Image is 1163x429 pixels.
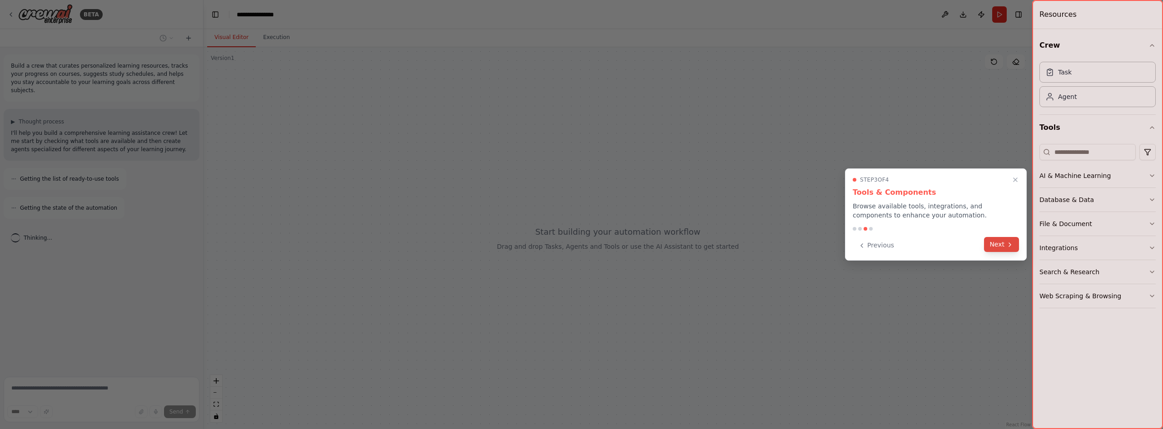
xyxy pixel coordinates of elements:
button: Hide left sidebar [209,8,222,21]
span: Step 3 of 4 [860,176,889,183]
button: Previous [853,238,900,253]
button: Close walkthrough [1010,174,1021,185]
p: Browse available tools, integrations, and components to enhance your automation. [853,202,1019,220]
button: Next [984,237,1019,252]
h3: Tools & Components [853,187,1019,198]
